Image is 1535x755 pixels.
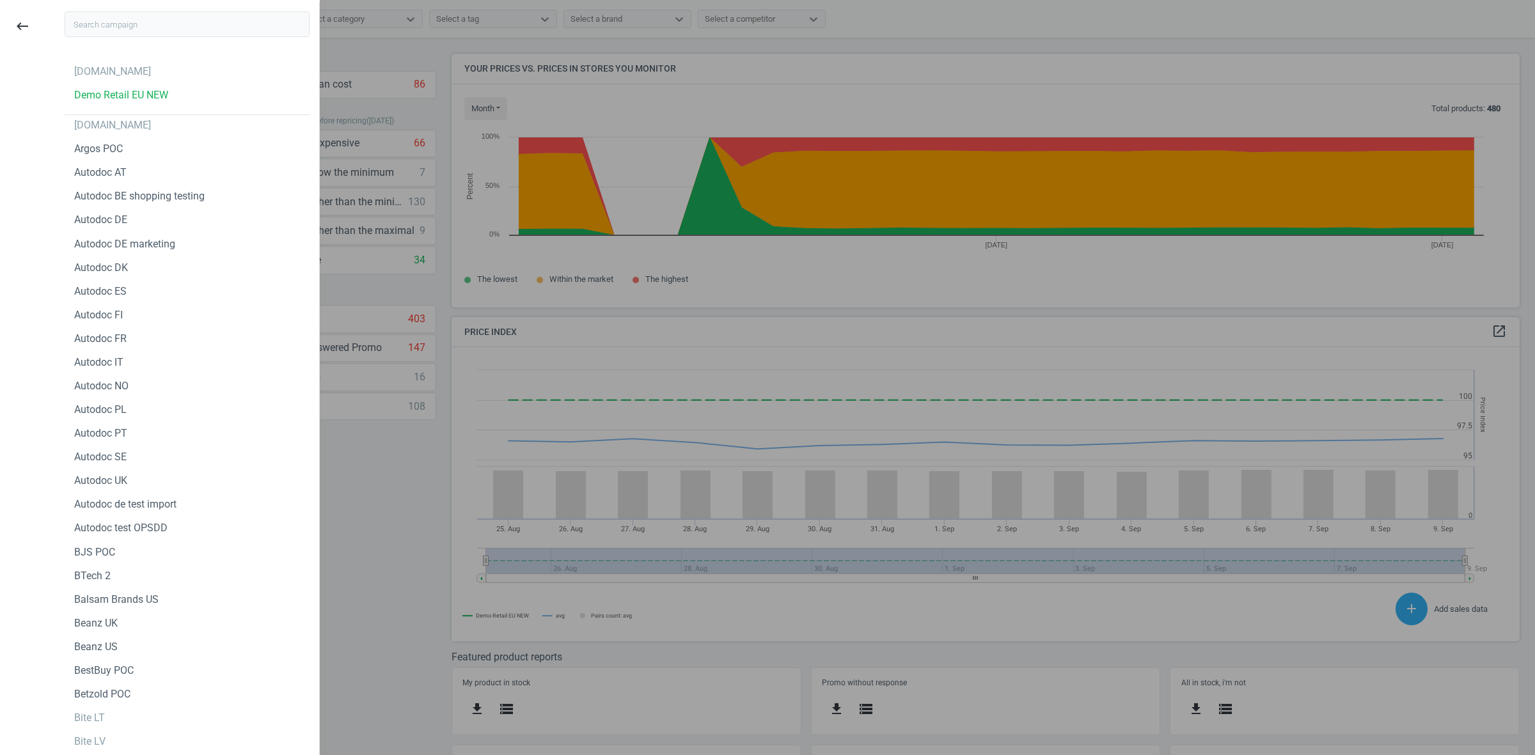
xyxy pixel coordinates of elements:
div: Autodoc PT [74,426,127,440]
i: keyboard_backspace [15,19,30,34]
div: Balsam Brands US [74,593,159,607]
div: [DOMAIN_NAME] [74,65,151,79]
div: Autodoc BE shopping testing [74,189,205,203]
div: Beanz US [74,640,118,654]
div: Autodoc DK [74,261,128,275]
div: Autodoc DE marketing [74,237,175,251]
div: Demo Retail EU NEW [74,88,168,102]
input: Search campaign [65,12,310,37]
div: [DOMAIN_NAME] [74,118,151,132]
div: Autodoc FR [74,332,127,346]
div: Autodoc de test import [74,497,177,511]
div: Autodoc FI [74,308,123,322]
div: Betzold POC [74,687,130,701]
div: Autodoc AT [74,166,127,180]
div: Autodoc ES [74,284,127,299]
div: BestBuy POC [74,664,134,678]
div: BJS POC [74,545,115,559]
div: Autodoc DE [74,213,127,227]
div: Autodoc UK [74,474,127,488]
div: Autodoc test OPSDD [74,521,168,535]
div: BTech 2 [74,569,111,583]
div: Beanz UK [74,616,118,630]
div: Autodoc NO [74,379,129,393]
div: Autodoc SE [74,450,127,464]
div: Bite LT [74,711,105,725]
div: Autodoc IT [74,355,123,370]
div: Argos POC [74,142,123,156]
div: Bite LV [74,735,106,749]
button: keyboard_backspace [8,12,37,42]
div: Autodoc PL [74,403,127,417]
